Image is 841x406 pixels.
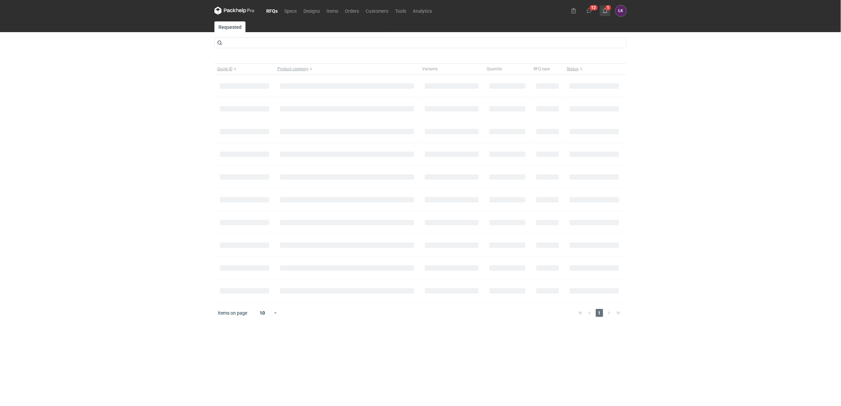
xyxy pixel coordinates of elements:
button: Status [564,64,625,74]
svg: Packhelp Pro [214,7,255,15]
div: 10 [252,308,273,318]
span: Quantity [487,66,502,72]
a: Requested [214,21,246,32]
a: Specs [281,7,300,15]
a: Items [323,7,342,15]
a: RFQs [263,7,281,15]
span: Status [567,66,579,72]
div: Łukasz Kowalski [616,5,627,16]
button: 12 [584,5,595,16]
a: Customers [362,7,392,15]
a: Designs [300,7,323,15]
a: Tools [392,7,409,15]
a: Analytics [409,7,435,15]
span: RFQ type [534,66,550,72]
span: Quote ID [217,66,232,72]
button: 1 [600,5,611,16]
button: Quote ID [214,64,275,74]
button: Product category [275,64,419,74]
span: Product category [277,66,308,72]
a: Orders [342,7,362,15]
button: ŁK [616,5,627,16]
span: 1 [596,309,603,317]
span: Items on page [218,310,247,316]
span: Variants [422,66,438,72]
